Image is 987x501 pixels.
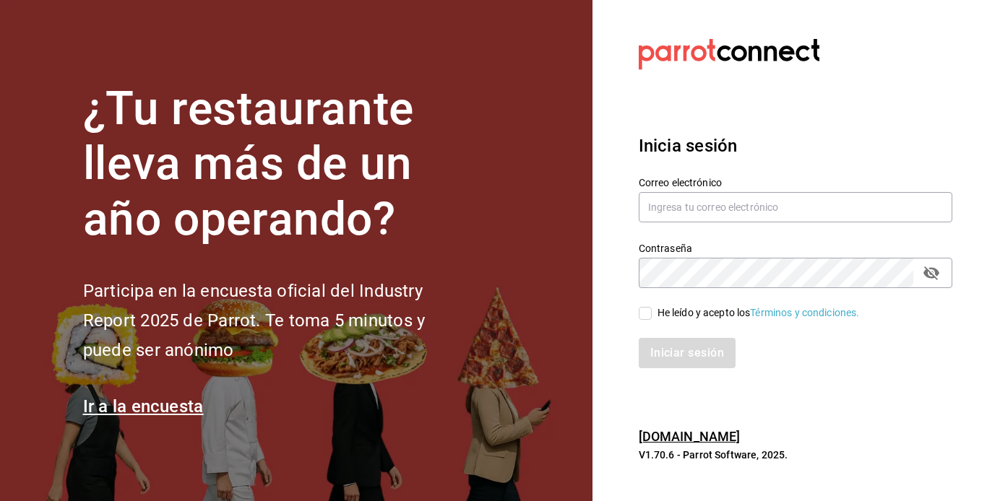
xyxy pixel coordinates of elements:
[639,243,952,253] label: Contraseña
[919,261,944,285] button: passwordField
[83,276,473,365] h2: Participa en la encuesta oficial del Industry Report 2025 de Parrot. Te toma 5 minutos y puede se...
[639,177,952,187] label: Correo electrónico
[83,82,473,248] h1: ¿Tu restaurante lleva más de un año operando?
[750,307,859,318] a: Términos y condiciones.
[639,429,741,444] a: [DOMAIN_NAME]
[83,396,204,417] a: Ir a la encuesta
[639,133,952,159] h3: Inicia sesión
[658,305,860,321] div: He leído y acepto los
[639,192,952,222] input: Ingresa tu correo electrónico
[639,448,952,462] p: V1.70.6 - Parrot Software, 2025.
